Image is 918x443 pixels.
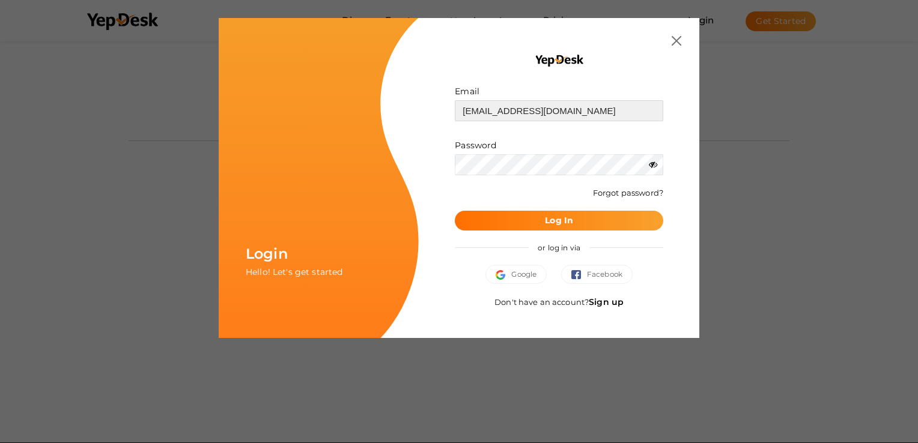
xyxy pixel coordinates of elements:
a: Forgot password? [593,188,663,197]
button: Google [485,265,547,284]
input: ex: some@example.com [455,100,663,121]
span: or log in via [529,234,589,261]
button: Log In [455,211,663,231]
img: YEP_black_cropped.png [534,54,584,67]
button: Facebook [561,265,633,284]
b: Log In [545,215,573,226]
img: close.svg [672,36,681,46]
span: Login [246,245,288,262]
a: Sign up [589,297,624,307]
img: google.svg [496,270,511,280]
span: Don't have an account? [494,297,624,307]
span: Hello! Let's get started [246,267,342,277]
label: Email [455,85,479,97]
label: Password [455,139,496,151]
img: facebook.svg [571,270,587,280]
